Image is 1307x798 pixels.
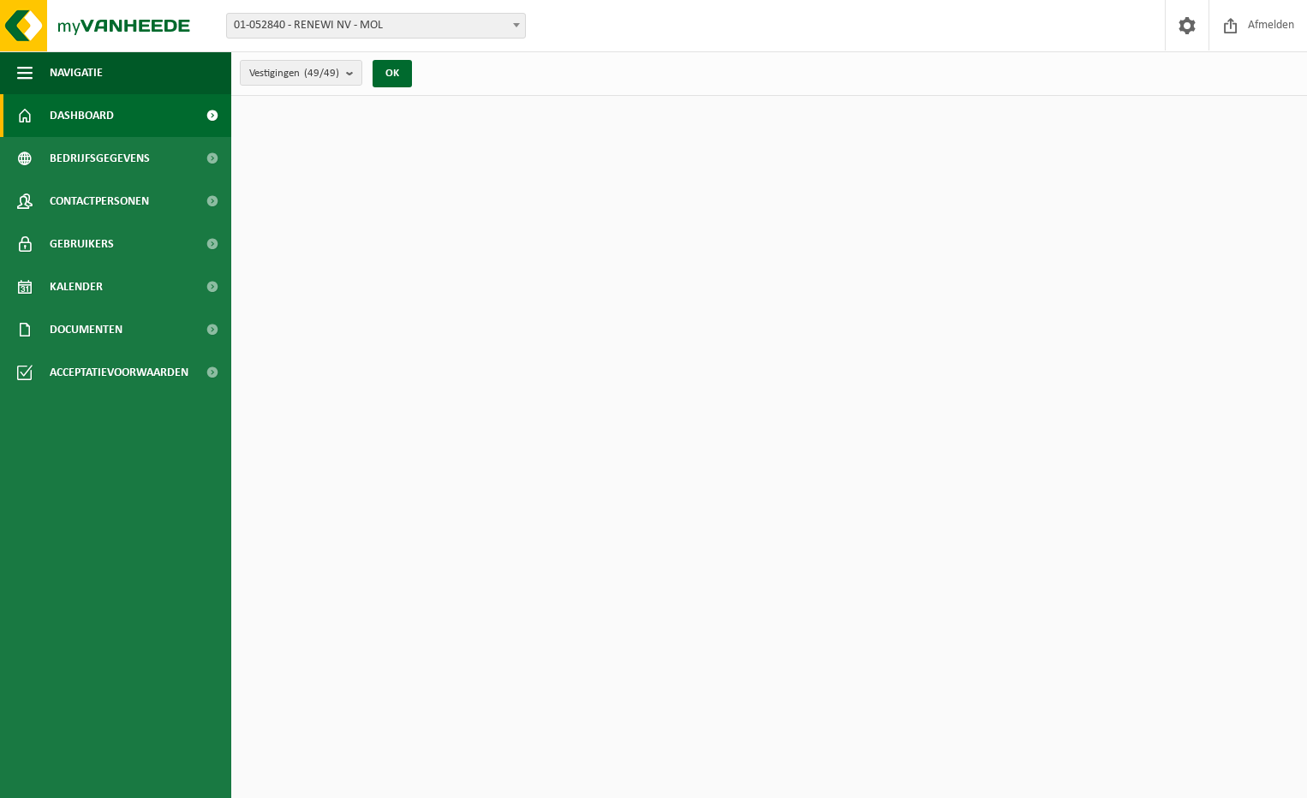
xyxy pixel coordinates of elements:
span: Navigatie [50,51,103,94]
span: Contactpersonen [50,180,149,223]
span: Gebruikers [50,223,114,265]
span: Bedrijfsgegevens [50,137,150,180]
span: Acceptatievoorwaarden [50,351,188,394]
span: 01-052840 - RENEWI NV - MOL [227,14,525,38]
button: Vestigingen(49/49) [240,60,362,86]
span: 01-052840 - RENEWI NV - MOL [226,13,526,39]
button: OK [373,60,412,87]
count: (49/49) [304,68,339,79]
span: Vestigingen [249,61,339,86]
span: Documenten [50,308,122,351]
span: Dashboard [50,94,114,137]
span: Kalender [50,265,103,308]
